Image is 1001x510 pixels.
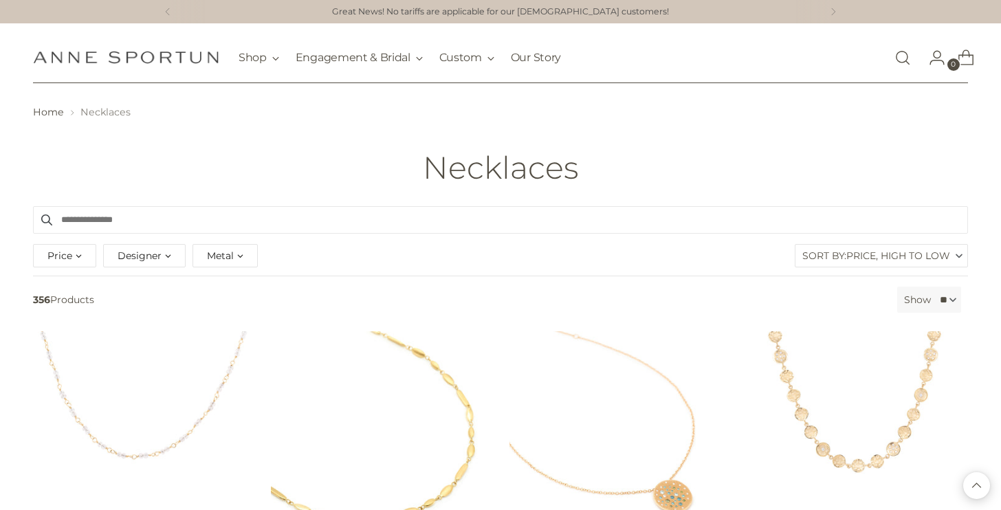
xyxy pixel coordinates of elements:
[47,248,72,263] span: Price
[33,105,968,120] nav: breadcrumbs
[33,51,219,64] a: Anne Sportun Fine Jewellery
[947,44,974,71] a: Open cart modal
[947,58,960,71] span: 0
[332,5,669,19] a: Great News! No tariffs are applicable for our [DEMOGRAPHIC_DATA] customers!
[889,44,916,71] a: Open search modal
[846,245,950,267] span: Price, high to low
[296,43,423,73] button: Engagement & Bridal
[33,206,968,234] input: Search products
[118,248,162,263] span: Designer
[963,472,990,499] button: Back to top
[33,293,50,306] b: 356
[511,43,561,73] a: Our Story
[27,287,892,313] span: Products
[918,44,945,71] a: Go to the account page
[904,293,931,307] label: Show
[423,151,579,185] h1: Necklaces
[795,245,967,267] label: Sort By:Price, high to low
[439,43,494,73] button: Custom
[207,248,234,263] span: Metal
[239,43,279,73] button: Shop
[33,106,64,118] a: Home
[80,106,131,118] span: Necklaces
